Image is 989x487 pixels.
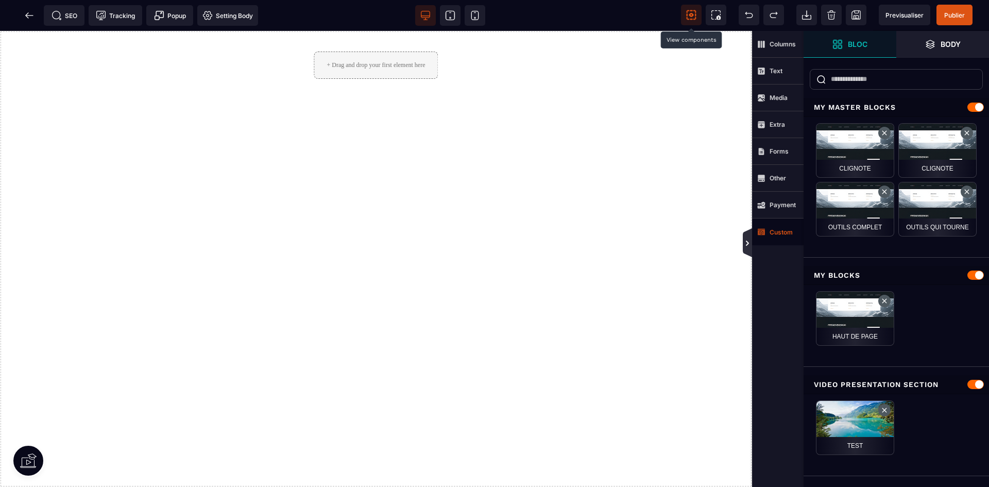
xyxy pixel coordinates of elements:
strong: Media [770,94,788,102]
span: Publier [944,11,965,19]
span: Screenshot [706,5,726,25]
span: View components [681,5,702,25]
div: Test [816,400,894,455]
div: clignote [898,123,977,178]
span: Open Layer Manager [896,31,989,58]
div: clignote [816,123,894,178]
strong: Body [941,40,961,48]
div: outils complet [816,182,894,237]
div: + Drag and drop your first element here [314,21,438,48]
strong: Text [770,67,782,75]
strong: Columns [770,40,796,48]
span: Popup [154,10,186,21]
div: Video Presentation Section [804,375,989,394]
strong: Extra [770,121,785,128]
strong: Custom [770,228,793,236]
span: Tracking [96,10,135,21]
strong: Forms [770,147,789,155]
div: My Blocks [804,266,989,285]
span: Previsualiser [885,11,924,19]
span: SEO [52,10,77,21]
strong: Other [770,174,786,182]
span: Setting Body [202,10,253,21]
strong: Bloc [848,40,867,48]
span: Preview [879,5,930,25]
div: Outils qui tourne [898,182,977,237]
strong: Payment [770,201,796,209]
div: Haut de page [816,291,894,346]
div: My Master Blocks [804,98,989,117]
span: Open Blocks [804,31,896,58]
